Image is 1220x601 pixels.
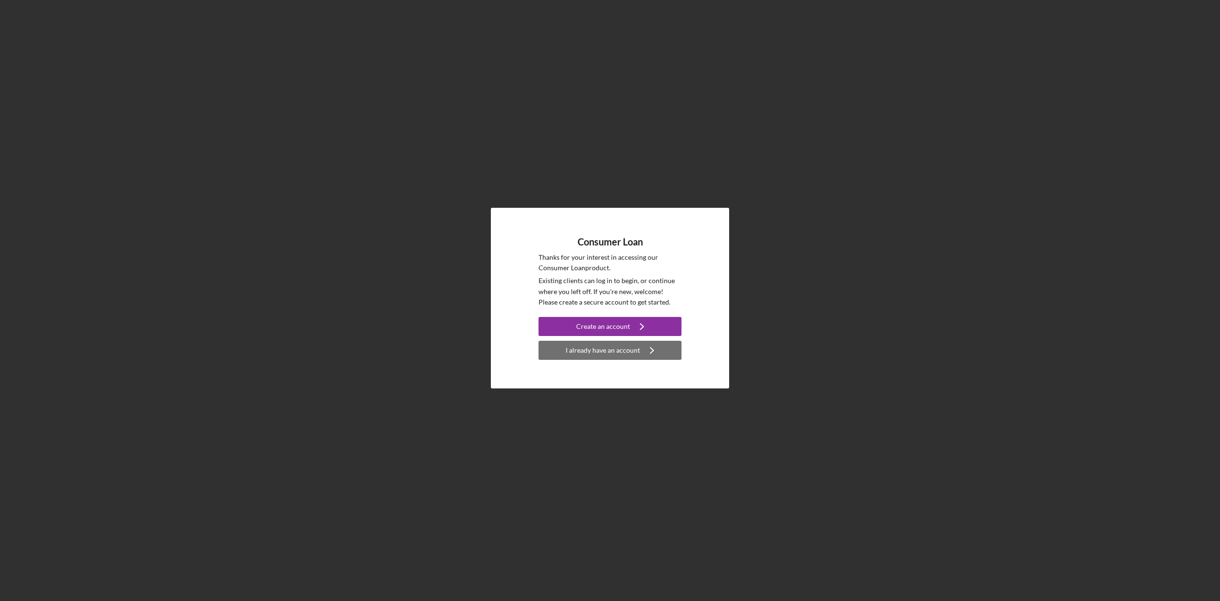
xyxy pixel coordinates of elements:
[539,252,681,274] p: Thanks for your interest in accessing our Consumer Loan product.
[566,341,640,360] div: I already have an account
[539,317,681,338] a: Create an account
[539,275,681,307] p: Existing clients can log in to begin, or continue where you left off. If you're new, welcome! Ple...
[576,317,630,336] div: Create an account
[578,236,643,247] h4: Consumer Loan
[539,341,681,360] button: I already have an account
[539,317,681,336] button: Create an account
